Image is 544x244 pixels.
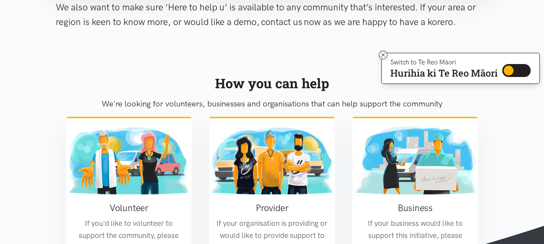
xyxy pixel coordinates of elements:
div: How you can help [66,73,478,94]
h3: Volunteer [73,202,185,214]
h3: Provider [216,202,328,214]
p: Switch to Te Reo Māori [390,60,498,65]
h3: Business [359,202,471,214]
p: We're looking for volunteers, businesses and organisations that can help support the community [66,97,478,110]
p: Hurihia ki Te Reo Māori [390,69,498,77]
